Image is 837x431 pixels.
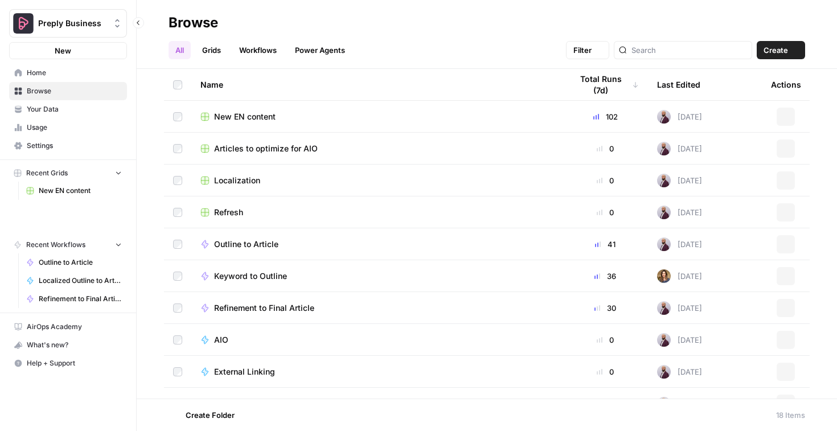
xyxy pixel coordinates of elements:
div: 18 Items [776,409,805,421]
a: Outline to Article [21,253,127,272]
a: AI Content Optimization [200,398,553,409]
a: Localization [200,175,553,186]
button: Workspace: Preply Business [9,9,127,38]
img: 61445erud2hss7yawz6txj1svo73 [657,206,671,219]
div: [DATE] [657,237,702,251]
button: What's new? [9,336,127,354]
span: AIO [214,334,228,346]
a: Keyword to Outline [200,270,553,282]
a: New EN content [21,182,127,200]
img: 61445erud2hss7yawz6txj1svo73 [657,365,671,379]
a: Usage [9,118,127,137]
div: [DATE] [657,397,702,411]
a: Outline to Article [200,239,553,250]
div: 0 [572,143,639,154]
a: Browse [9,82,127,100]
span: Outline to Article [214,239,278,250]
span: Localization [214,175,260,186]
img: 61445erud2hss7yawz6txj1svo73 [657,333,671,347]
div: 0 [572,334,639,346]
div: [DATE] [657,142,702,155]
div: Name [200,69,553,100]
span: Browse [27,86,122,96]
span: New [55,45,71,56]
span: Refinement to Final Article [214,302,314,314]
span: Articles to optimize for AIO [214,143,318,154]
a: Refinement to Final Article [200,302,553,314]
img: 61445erud2hss7yawz6txj1svo73 [657,301,671,315]
img: ezwwa2352ulo23wb7k9xg7b02c5f [657,269,671,283]
div: What's new? [10,336,126,354]
a: Refresh [200,207,553,218]
span: Recent Grids [26,168,68,178]
a: Your Data [9,100,127,118]
a: Home [9,64,127,82]
div: 30 [572,302,639,314]
button: Recent Grids [9,165,127,182]
div: 36 [572,270,639,282]
button: Help + Support [9,354,127,372]
a: Localized Outline to Article [21,272,127,290]
span: Recent Workflows [26,240,85,250]
div: 0 [572,398,639,409]
span: Outline to Article [39,257,122,268]
div: [DATE] [657,110,702,124]
a: New EN content [200,111,553,122]
span: Help + Support [27,358,122,368]
img: 61445erud2hss7yawz6txj1svo73 [657,237,671,251]
img: Preply Business Logo [13,13,34,34]
span: Settings [27,141,122,151]
input: Search [631,44,747,56]
a: AirOps Academy [9,318,127,336]
img: 61445erud2hss7yawz6txj1svo73 [657,110,671,124]
span: Usage [27,122,122,133]
div: Browse [169,14,218,32]
span: New EN content [214,111,276,122]
span: AI Content Optimization [214,398,305,409]
span: Home [27,68,122,78]
div: [DATE] [657,301,702,315]
div: [DATE] [657,174,702,187]
span: Create Folder [186,409,235,421]
a: Settings [9,137,127,155]
div: [DATE] [657,333,702,347]
div: 0 [572,175,639,186]
div: Last Edited [657,69,700,100]
button: New [9,42,127,59]
a: External Linking [200,366,553,377]
span: External Linking [214,366,275,377]
div: [DATE] [657,206,702,219]
a: AIO [200,334,553,346]
img: 61445erud2hss7yawz6txj1svo73 [657,174,671,187]
span: Refinement to Final Article [39,294,122,304]
div: Actions [771,69,801,100]
span: Refresh [214,207,243,218]
a: Refinement to Final Article [21,290,127,308]
div: 0 [572,366,639,377]
span: Your Data [27,104,122,114]
span: Localized Outline to Article [39,276,122,286]
button: Create Folder [169,406,241,424]
a: Workflows [232,41,284,59]
a: Power Agents [288,41,352,59]
img: 61445erud2hss7yawz6txj1svo73 [657,142,671,155]
div: 0 [572,207,639,218]
span: AirOps Academy [27,322,122,332]
button: Recent Workflows [9,236,127,253]
a: Articles to optimize for AIO [200,143,553,154]
div: 102 [572,111,639,122]
span: Preply Business [38,18,107,29]
span: Create [764,44,788,56]
div: [DATE] [657,365,702,379]
a: Grids [195,41,228,59]
img: 61445erud2hss7yawz6txj1svo73 [657,397,671,411]
div: 41 [572,239,639,250]
span: Keyword to Outline [214,270,287,282]
div: [DATE] [657,269,702,283]
button: Create [757,41,805,59]
a: All [169,41,191,59]
span: Filter [573,44,592,56]
span: New EN content [39,186,122,196]
button: Filter [566,41,609,59]
div: Total Runs (7d) [572,69,639,100]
